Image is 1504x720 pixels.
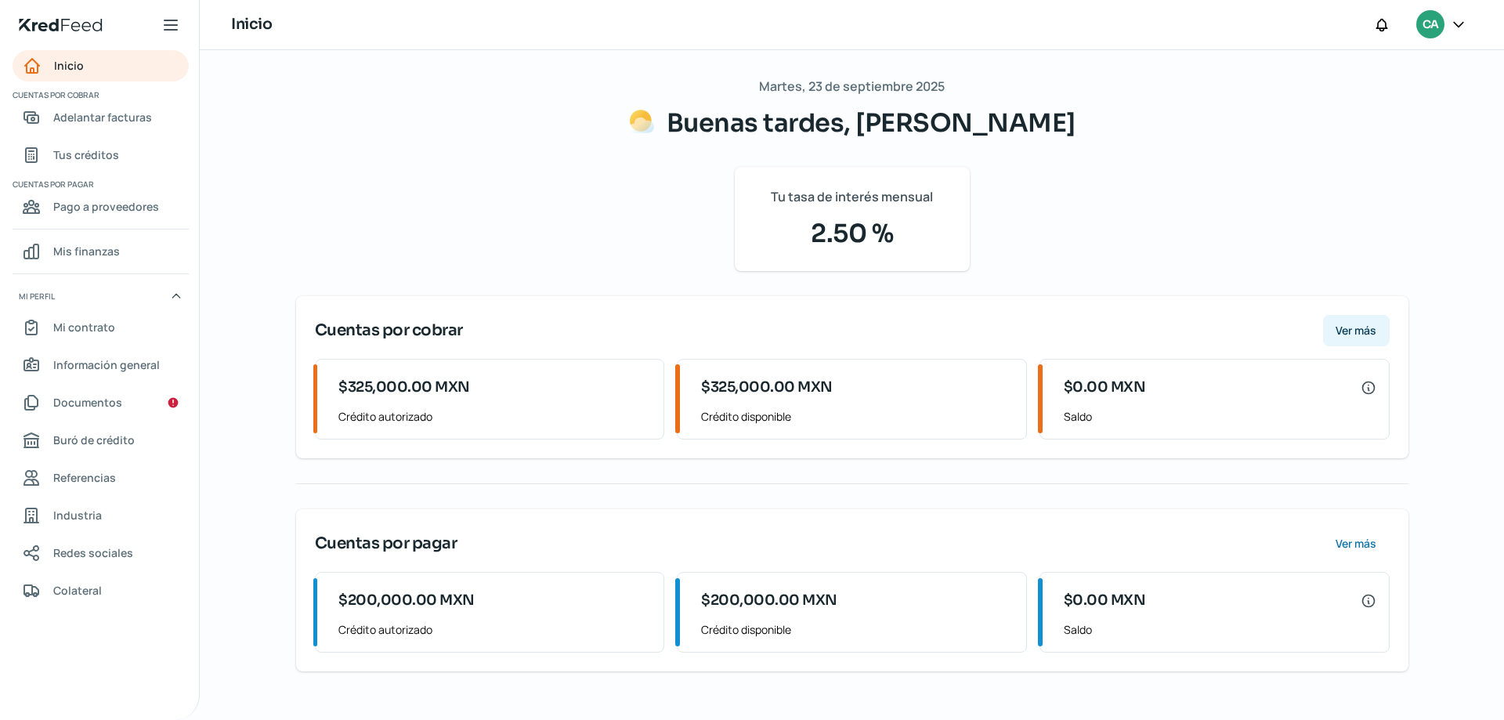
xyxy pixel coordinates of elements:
span: Información general [53,355,160,374]
span: $0.00 MXN [1064,377,1146,398]
a: Industria [13,500,189,531]
a: Colateral [13,575,189,606]
span: $325,000.00 MXN [338,377,470,398]
span: Pago a proveedores [53,197,159,216]
img: Saludos [629,109,654,134]
span: Adelantar facturas [53,107,152,127]
a: Pago a proveedores [13,191,189,223]
a: Referencias [13,462,189,494]
span: Colateral [53,581,102,600]
a: Redes sociales [13,537,189,569]
a: Tus créditos [13,139,189,171]
span: Saldo [1064,620,1376,639]
span: Tu tasa de interés mensual [771,186,933,208]
span: $325,000.00 MXN [701,377,833,398]
span: Martes, 23 de septiembre 2025 [759,75,945,98]
button: Ver más [1323,315,1390,346]
span: Redes sociales [53,543,133,563]
span: Buenas tardes, [PERSON_NAME] [667,107,1076,139]
span: Cuentas por cobrar [13,88,186,102]
span: Tus créditos [53,145,119,165]
span: Buró de crédito [53,430,135,450]
span: $200,000.00 MXN [701,590,837,611]
span: Documentos [53,393,122,412]
span: Mi perfil [19,289,55,303]
span: Cuentas por cobrar [315,319,463,342]
span: CA [1423,16,1438,34]
a: Adelantar facturas [13,102,189,133]
a: Información general [13,349,189,381]
h1: Inicio [231,13,272,36]
a: Inicio [13,50,189,81]
span: Cuentas por pagar [13,177,186,191]
span: Ver más [1336,538,1376,549]
a: Mi contrato [13,312,189,343]
span: Industria [53,505,102,525]
span: Saldo [1064,407,1376,426]
span: Mi contrato [53,317,115,337]
span: Crédito disponible [701,407,1014,426]
a: Buró de crédito [13,425,189,456]
span: $0.00 MXN [1064,590,1146,611]
button: Ver más [1323,528,1390,559]
span: Inicio [54,56,84,75]
span: Ver más [1336,325,1376,336]
span: Referencias [53,468,116,487]
span: 2.50 % [754,215,951,252]
span: Cuentas por pagar [315,532,457,555]
span: Crédito disponible [701,620,1014,639]
span: Crédito autorizado [338,620,651,639]
span: Crédito autorizado [338,407,651,426]
a: Documentos [13,387,189,418]
a: Mis finanzas [13,236,189,267]
span: Mis finanzas [53,241,120,261]
span: $200,000.00 MXN [338,590,475,611]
